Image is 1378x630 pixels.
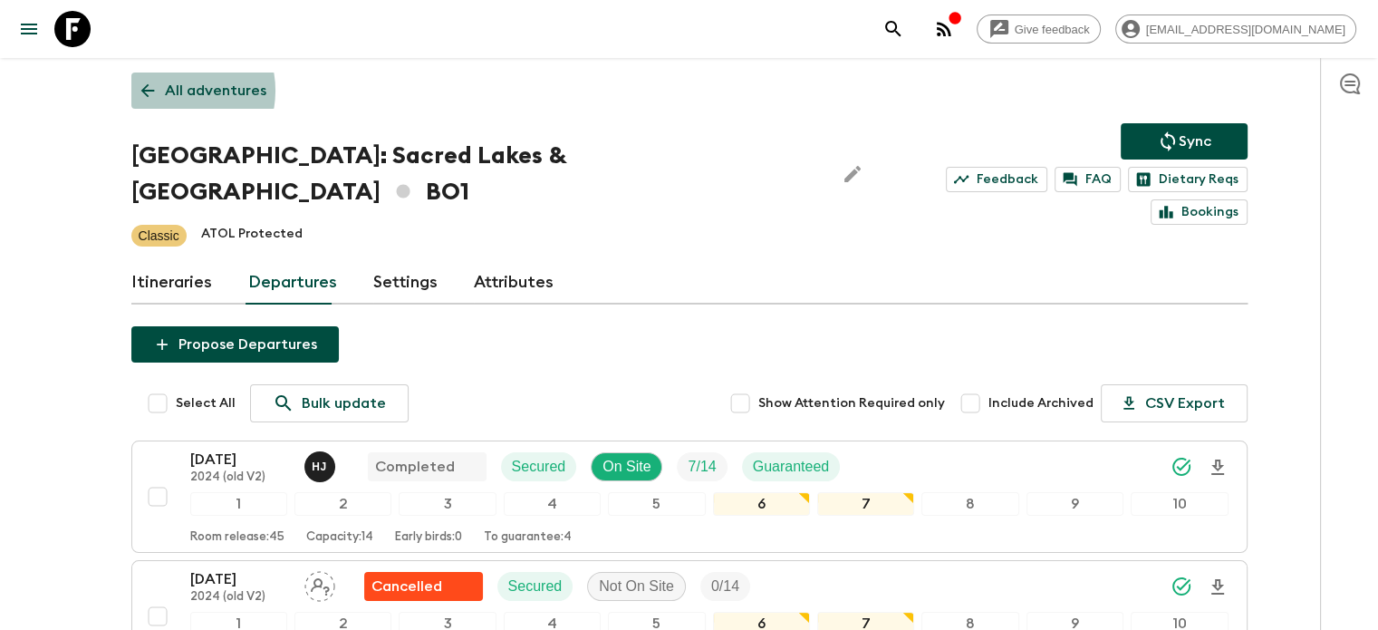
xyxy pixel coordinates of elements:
[1179,131,1211,152] p: Sync
[512,456,566,478] p: Secured
[501,452,577,481] div: Secured
[817,492,914,516] div: 7
[304,457,339,471] span: Hector Juan Vargas Céspedes
[753,456,830,478] p: Guaranteed
[165,80,266,102] p: All adventures
[395,530,462,545] p: Early birds: 0
[608,492,705,516] div: 5
[1055,167,1121,192] a: FAQ
[1128,167,1248,192] a: Dietary Reqs
[139,227,179,245] p: Classic
[302,393,386,414] p: Bulk update
[176,394,236,412] span: Select All
[1207,577,1229,598] svg: Download Onboarding
[131,261,212,305] a: Itineraries
[599,576,674,597] p: Not On Site
[131,73,276,109] a: All adventures
[201,225,303,247] p: ATOL Protected
[484,530,572,545] p: To guarantee: 4
[587,572,686,601] div: Not On Site
[921,492,1018,516] div: 8
[373,261,438,305] a: Settings
[190,590,290,605] p: 2024 (old V2)
[497,572,573,601] div: Secured
[1005,23,1100,36] span: Give feedback
[131,326,339,363] button: Propose Departures
[190,530,284,545] p: Room release: 45
[474,261,554,305] a: Attributes
[1131,492,1228,516] div: 10
[988,394,1094,412] span: Include Archived
[1115,15,1356,44] div: [EMAIL_ADDRESS][DOMAIN_NAME]
[1171,576,1192,597] svg: Synced Successfully
[834,138,871,210] button: Edit Adventure Title
[371,576,442,597] p: Cancelled
[399,492,496,516] div: 3
[1026,492,1123,516] div: 9
[688,456,716,478] p: 7 / 14
[602,456,650,478] p: On Site
[977,15,1101,44] a: Give feedback
[875,11,911,47] button: search adventures
[131,441,1248,553] button: [DATE]2024 (old V2)Hector Juan Vargas Céspedes CompletedSecuredOn SiteTrip FillGuaranteed12345678...
[1101,384,1248,422] button: CSV Export
[364,572,483,601] div: Flash Pack cancellation
[131,138,820,210] h1: [GEOGRAPHIC_DATA]: Sacred Lakes & [GEOGRAPHIC_DATA] BO1
[11,11,47,47] button: menu
[508,576,563,597] p: Secured
[306,530,373,545] p: Capacity: 14
[677,452,727,481] div: Trip Fill
[304,577,335,591] span: Assign pack leader
[700,572,750,601] div: Trip Fill
[190,492,287,516] div: 1
[190,568,290,590] p: [DATE]
[294,492,391,516] div: 2
[711,576,739,597] p: 0 / 14
[1121,123,1248,160] button: Sync adventure departures to the booking engine
[1171,456,1192,478] svg: Synced Successfully
[504,492,601,516] div: 4
[248,261,337,305] a: Departures
[190,470,290,485] p: 2024 (old V2)
[190,449,290,470] p: [DATE]
[1207,457,1229,479] svg: Download Onboarding
[250,384,409,422] a: Bulk update
[946,167,1047,192] a: Feedback
[591,452,662,481] div: On Site
[713,492,810,516] div: 6
[1136,23,1355,36] span: [EMAIL_ADDRESS][DOMAIN_NAME]
[758,394,945,412] span: Show Attention Required only
[1151,199,1248,225] a: Bookings
[375,456,455,478] p: Completed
